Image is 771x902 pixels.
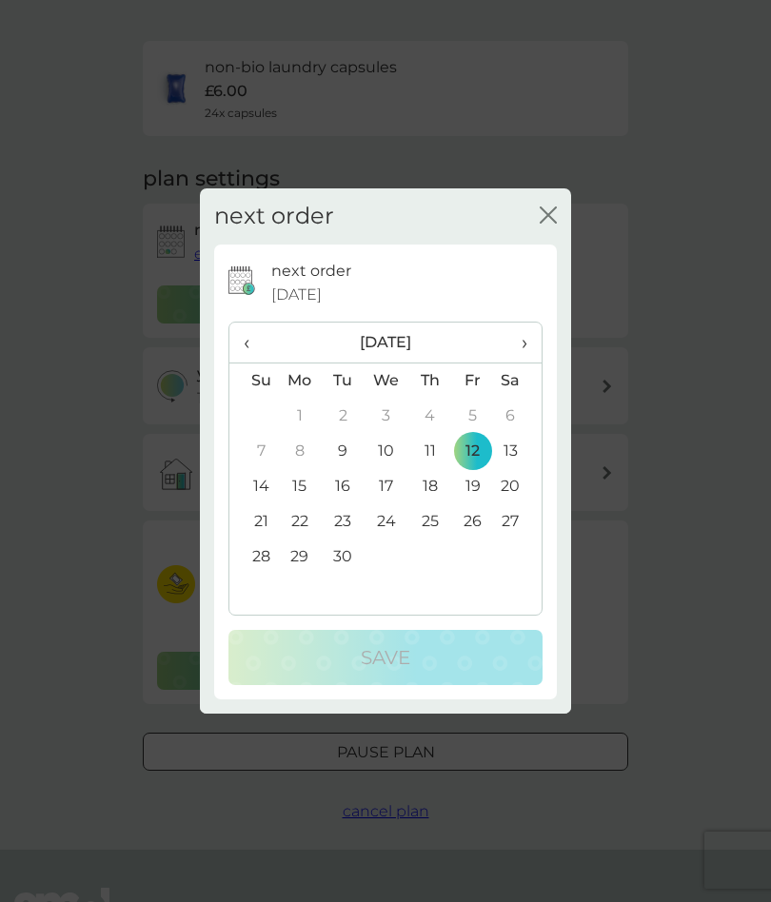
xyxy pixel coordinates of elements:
th: Fr [451,363,494,399]
p: next order [271,259,351,284]
td: 27 [494,504,542,539]
th: We [365,363,408,399]
td: 22 [278,504,322,539]
td: 10 [365,434,408,469]
button: close [540,206,557,226]
td: 29 [278,539,322,575]
span: › [508,323,527,363]
td: 5 [451,399,494,434]
td: 11 [408,434,451,469]
td: 7 [229,434,278,469]
h2: next order [214,203,334,230]
td: 2 [322,399,365,434]
td: 15 [278,469,322,504]
td: 13 [494,434,542,469]
th: [DATE] [278,323,494,363]
td: 24 [365,504,408,539]
td: 4 [408,399,451,434]
td: 28 [229,539,278,575]
td: 6 [494,399,542,434]
td: 8 [278,434,322,469]
td: 1 [278,399,322,434]
td: 12 [451,434,494,469]
td: 19 [451,469,494,504]
td: 30 [322,539,365,575]
td: 20 [494,469,542,504]
td: 17 [365,469,408,504]
span: [DATE] [271,283,322,307]
td: 23 [322,504,365,539]
th: Su [229,363,278,399]
td: 14 [229,469,278,504]
span: ‹ [244,323,264,363]
p: Save [361,642,410,673]
th: Th [408,363,451,399]
td: 26 [451,504,494,539]
td: 16 [322,469,365,504]
button: Save [228,630,543,685]
th: Sa [494,363,542,399]
th: Mo [278,363,322,399]
td: 21 [229,504,278,539]
td: 18 [408,469,451,504]
td: 3 [365,399,408,434]
th: Tu [322,363,365,399]
td: 9 [322,434,365,469]
td: 25 [408,504,451,539]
